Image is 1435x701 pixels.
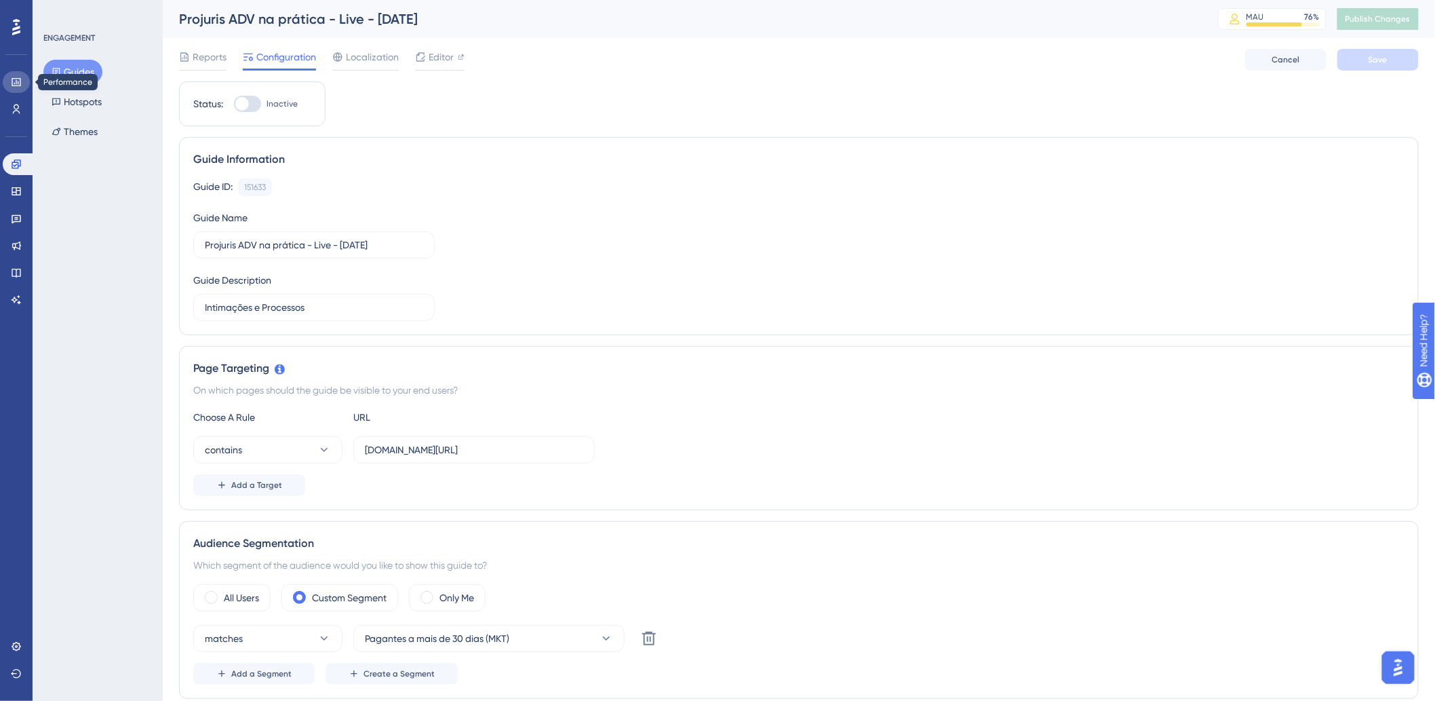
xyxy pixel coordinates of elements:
[353,625,625,652] button: Pagantes a mais de 30 dias (MKT)
[326,663,458,685] button: Create a Segment
[346,49,399,65] span: Localization
[193,210,248,226] div: Guide Name
[365,442,583,457] input: yourwebsite.com/path
[439,590,474,606] label: Only Me
[224,590,259,606] label: All Users
[1246,12,1264,22] div: MAU
[353,409,503,425] div: URL
[193,360,1404,377] div: Page Targeting
[1337,49,1419,71] button: Save
[231,668,292,679] span: Add a Segment
[244,182,266,193] div: 151633
[179,10,1184,29] div: Projuris ADV na prática - Live - [DATE]
[43,33,95,43] div: ENGAGEMENT
[205,300,423,315] input: Type your Guide’s Description here
[193,409,342,425] div: Choose A Rule
[1337,8,1419,30] button: Publish Changes
[256,49,316,65] span: Configuration
[1305,12,1320,22] div: 76 %
[193,49,227,65] span: Reports
[1378,647,1419,688] iframe: UserGuiding AI Assistant Launcher
[1245,49,1326,71] button: Cancel
[267,98,298,109] span: Inactive
[429,49,454,65] span: Editor
[43,90,110,114] button: Hotspots
[193,535,1404,552] div: Audience Segmentation
[193,557,1404,573] div: Which segment of the audience would you like to show this guide to?
[193,151,1404,168] div: Guide Information
[32,3,85,20] span: Need Help?
[205,442,242,458] span: contains
[1272,54,1300,65] span: Cancel
[43,119,106,144] button: Themes
[193,178,233,196] div: Guide ID:
[43,60,102,84] button: Guides
[193,436,342,463] button: contains
[193,272,271,288] div: Guide Description
[363,668,435,679] span: Create a Segment
[205,630,243,647] span: matches
[193,382,1404,398] div: On which pages should the guide be visible to your end users?
[193,663,315,685] button: Add a Segment
[312,590,387,606] label: Custom Segment
[1369,54,1388,65] span: Save
[205,238,423,252] input: Type your Guide’s Name here
[365,630,509,647] span: Pagantes a mais de 30 dias (MKT)
[193,96,223,112] div: Status:
[193,474,305,496] button: Add a Target
[231,480,282,491] span: Add a Target
[1345,14,1411,24] span: Publish Changes
[193,625,342,652] button: matches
